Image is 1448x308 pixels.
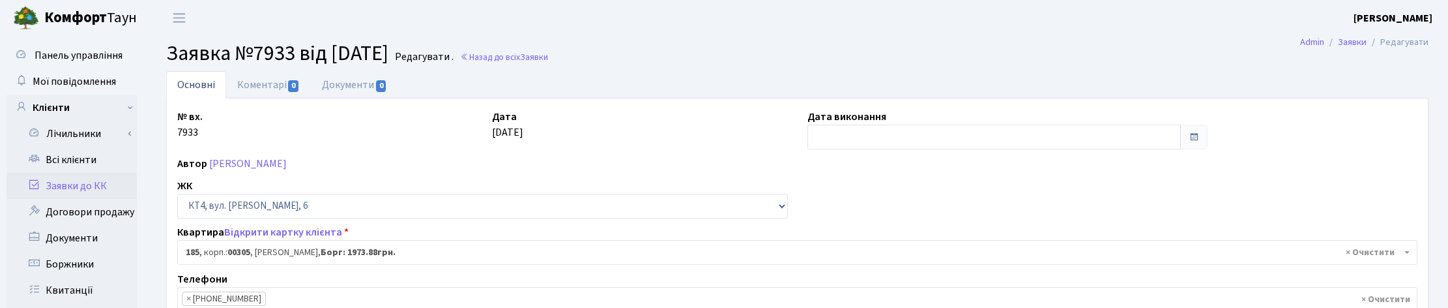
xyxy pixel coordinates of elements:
b: Борг: 1973.88грн. [321,246,396,259]
a: Коментарі [226,71,311,99]
span: Заявка №7933 від [DATE] [166,38,388,69]
img: logo.png [13,5,39,31]
label: ЖК [177,178,192,194]
div: [DATE] [482,109,797,149]
span: Видалити всі елементи [1346,246,1395,259]
a: Панель управління [7,42,137,69]
label: № вх. [177,109,203,125]
b: Комфорт [44,7,107,28]
label: Дата виконання [807,109,886,125]
span: Панель управління [35,48,123,63]
b: 185 [186,246,199,259]
a: Заявки до КК [7,173,137,199]
a: Лічильники [15,121,137,147]
b: 00305 [227,246,250,259]
div: 7933 [167,109,482,149]
span: × [186,292,191,305]
a: [PERSON_NAME] [1354,10,1432,26]
label: Квартира [177,224,349,240]
li: Редагувати [1367,35,1428,50]
span: 0 [288,80,298,92]
a: Заявки [1338,35,1367,49]
a: Мої повідомлення [7,69,137,95]
a: Основні [166,71,226,99]
li: +380969111189 [182,292,266,306]
small: Редагувати . [392,51,454,63]
label: Телефони [177,271,227,287]
a: Всі клієнти [7,147,137,173]
span: Мої повідомлення [33,74,116,89]
a: Документи [7,225,137,251]
a: Квитанції [7,277,137,303]
span: Видалити всі елементи [1361,293,1410,306]
button: Переключити навігацію [163,7,195,29]
a: Боржники [7,251,137,277]
a: Назад до всіхЗаявки [460,51,548,63]
span: 0 [376,80,386,92]
a: Клієнти [7,95,137,121]
a: Договори продажу [7,199,137,225]
nav: breadcrumb [1281,29,1448,56]
a: Відкрити картку клієнта [224,225,342,239]
label: Дата [492,109,517,125]
span: <b>185</b>, корп.: <b>00305</b>, Рябинчук Ігор Володимирович, <b>Борг: 1973.88грн.</b> [186,246,1401,259]
span: <b>185</b>, корп.: <b>00305</b>, Рябинчук Ігор Володимирович, <b>Борг: 1973.88грн.</b> [177,240,1417,265]
span: Заявки [520,51,548,63]
label: Автор [177,156,207,172]
a: Документи [311,71,398,99]
span: Таун [44,7,137,29]
a: [PERSON_NAME] [209,157,287,171]
a: Admin [1300,35,1324,49]
b: [PERSON_NAME] [1354,11,1432,25]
